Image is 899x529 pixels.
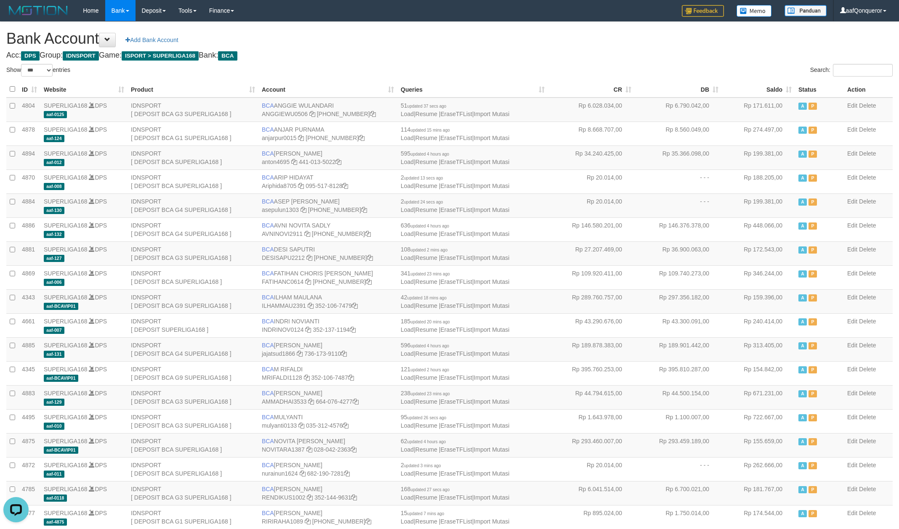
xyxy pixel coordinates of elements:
[798,198,807,206] span: Active
[635,193,722,217] td: - - -
[474,254,510,261] a: Import Mutasi
[21,51,40,61] span: DPS
[401,135,414,141] a: Load
[401,126,509,141] span: | | |
[798,127,807,134] span: Active
[262,302,306,309] a: ILHAMMAU2391
[415,374,437,381] a: Resume
[847,270,857,277] a: Edit
[401,246,447,253] span: 108
[401,174,509,189] span: | | |
[401,198,443,205] span: 2
[262,374,302,381] a: MRIFALDI1128
[847,102,857,109] a: Edit
[298,135,304,141] a: Copy anjarpur0015 to clipboard
[474,159,510,165] a: Import Mutasi
[635,241,722,265] td: Rp 36.900.063,00
[474,398,510,405] a: Import Mutasi
[548,217,635,241] td: Rp 146.580.201,00
[401,198,509,213] span: | | |
[262,222,274,229] span: BCA
[44,270,88,277] a: SUPERLIGA168
[415,278,437,285] a: Resume
[262,159,290,165] a: anton4695
[809,103,817,110] span: Paused
[401,374,414,381] a: Load
[415,422,437,429] a: Resume
[635,169,722,193] td: - - -
[859,318,876,325] a: Delete
[44,438,88,444] a: SUPERLIGA168
[415,470,437,477] a: Resume
[847,462,857,468] a: Edit
[128,241,258,265] td: IDNSPORT [ DEPOSIT BCA G3 SUPERLIGA168 ]
[847,342,857,349] a: Edit
[44,342,88,349] a: SUPERLIGA168
[474,230,510,237] a: Import Mutasi
[404,200,443,204] span: updated 24 secs ago
[548,145,635,169] td: Rp 34.240.425,00
[258,122,397,145] td: ANJAR PURNAMA [PHONE_NUMBER]
[63,51,99,61] span: IDNSPORT
[847,246,857,253] a: Edit
[262,102,274,109] span: BCA
[415,230,437,237] a: Resume
[415,183,437,189] a: Resume
[635,145,722,169] td: Rp 35.366.098,00
[401,102,446,109] span: 51
[474,374,510,381] a: Import Mutasi
[304,230,310,237] a: Copy AVNINOVI2911 to clipboard
[305,326,311,333] a: Copy INDRINOV0124 to clipboard
[308,302,314,309] a: Copy ILHAMMAU2391 to clipboard
[401,222,509,237] span: | | |
[548,81,635,98] th: CR: activate to sort column ascending
[440,374,472,381] a: EraseTFList
[19,241,40,265] td: 4881
[809,175,817,182] span: Paused
[262,174,274,181] span: BCA
[474,446,510,453] a: Import Mutasi
[401,150,449,157] span: 595
[440,206,472,213] a: EraseTFList
[401,470,414,477] a: Load
[809,151,817,158] span: Paused
[309,111,315,117] a: Copy ANGGIEWU0506 to clipboard
[258,193,397,217] td: ASEP [PERSON_NAME] [PHONE_NUMBER]
[44,102,88,109] a: SUPERLIGA168
[262,278,303,285] a: FATIHANC0614
[722,241,795,265] td: Rp 172.543,00
[44,207,64,214] span: aaf-130
[722,81,795,98] th: Saldo: activate to sort column ascending
[401,350,414,357] a: Load
[401,422,414,429] a: Load
[737,5,772,17] img: Button%20Memo.svg
[128,122,258,145] td: IDNSPORT [ DEPOSIT BCA G1 SUPERLIGA168 ]
[348,374,354,381] a: Copy 3521067487 to clipboard
[474,350,510,357] a: Import Mutasi
[122,51,199,61] span: ISPORT > SUPERLIGA168
[474,111,510,117] a: Import Mutasi
[401,398,414,405] a: Load
[635,122,722,145] td: Rp 8.560.049,00
[859,462,876,468] a: Delete
[262,230,303,237] a: AVNINOVI2911
[306,446,312,453] a: Copy NOVITARA1387 to clipboard
[401,326,414,333] a: Load
[859,198,876,205] a: Delete
[440,159,472,165] a: EraseTFList
[307,494,313,501] a: Copy RENDIKUS1002 to clipboard
[440,350,472,357] a: EraseTFList
[365,518,371,525] a: Copy 4062281611 to clipboard
[40,145,128,169] td: DPS
[404,176,443,180] span: updated 13 secs ago
[798,222,807,230] span: Active
[258,241,397,265] td: DESI SAPUTRI [PHONE_NUMBER]
[262,198,274,205] span: BCA
[258,217,397,241] td: AVNI NOVITA SADLY [PHONE_NUMBER]
[440,422,472,429] a: EraseTFList
[415,159,437,165] a: Resume
[40,169,128,193] td: DPS
[6,64,70,77] label: Show entries
[410,224,449,228] span: updated 4 hours ago
[474,302,510,309] a: Import Mutasi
